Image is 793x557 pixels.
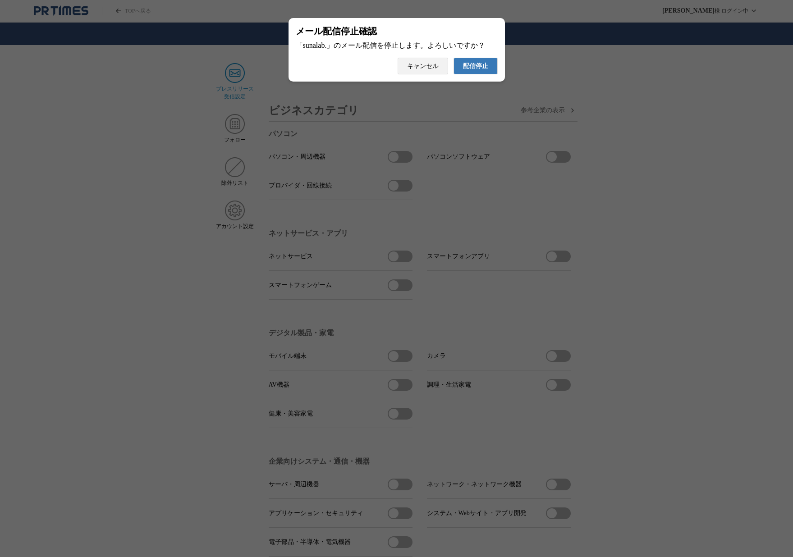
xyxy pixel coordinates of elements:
[454,58,498,74] button: 配信停止
[398,58,448,74] button: キャンセル
[296,25,377,37] span: メール配信停止確認
[296,41,498,50] div: 「sunalab.」のメール配信を停止します。よろしいですか？
[407,62,439,70] span: キャンセル
[463,62,488,70] span: 配信停止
